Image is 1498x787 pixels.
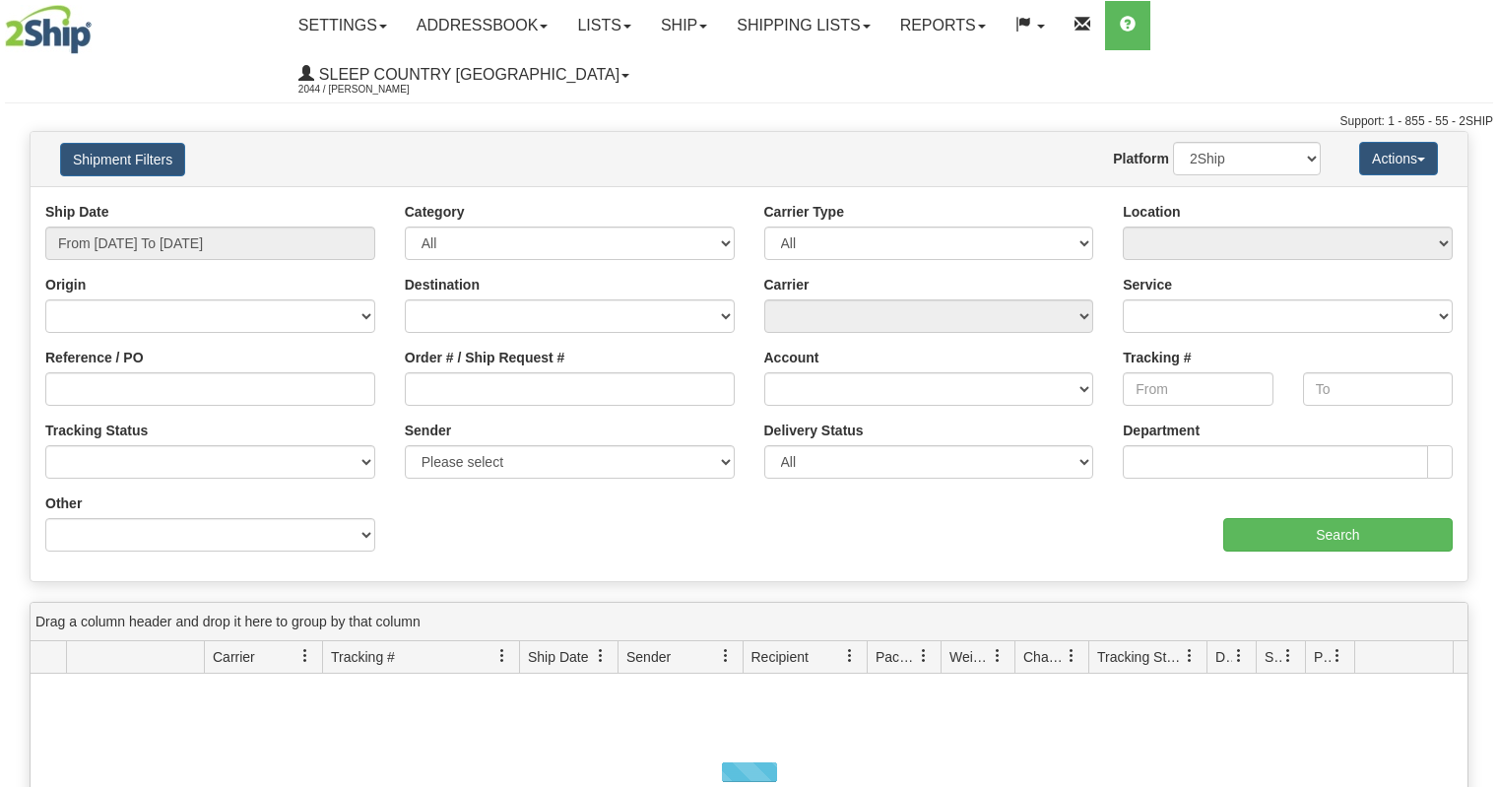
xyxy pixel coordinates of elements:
[284,50,644,99] a: Sleep Country [GEOGRAPHIC_DATA] 2044 / [PERSON_NAME]
[284,1,402,50] a: Settings
[907,639,941,673] a: Packages filter column settings
[45,275,86,295] label: Origin
[289,639,322,673] a: Carrier filter column settings
[331,647,395,667] span: Tracking #
[213,647,255,667] span: Carrier
[764,421,864,440] label: Delivery Status
[981,639,1014,673] a: Weight filter column settings
[405,202,465,222] label: Category
[402,1,563,50] a: Addressbook
[60,143,185,176] button: Shipment Filters
[876,647,917,667] span: Packages
[722,1,884,50] a: Shipping lists
[584,639,618,673] a: Ship Date filter column settings
[45,348,144,367] label: Reference / PO
[31,603,1467,641] div: grid grouping header
[1453,293,1496,493] iframe: chat widget
[298,80,446,99] span: 2044 / [PERSON_NAME]
[528,647,588,667] span: Ship Date
[45,493,82,513] label: Other
[764,348,819,367] label: Account
[646,1,722,50] a: Ship
[1321,639,1354,673] a: Pickup Status filter column settings
[405,421,451,440] label: Sender
[751,647,809,667] span: Recipient
[1123,421,1200,440] label: Department
[45,421,148,440] label: Tracking Status
[833,639,867,673] a: Recipient filter column settings
[1123,348,1191,367] label: Tracking #
[764,275,810,295] label: Carrier
[1055,639,1088,673] a: Charge filter column settings
[1265,647,1281,667] span: Shipment Issues
[5,113,1493,130] div: Support: 1 - 855 - 55 - 2SHIP
[1222,639,1256,673] a: Delivery Status filter column settings
[486,639,519,673] a: Tracking # filter column settings
[1097,647,1183,667] span: Tracking Status
[1173,639,1206,673] a: Tracking Status filter column settings
[1271,639,1305,673] a: Shipment Issues filter column settings
[885,1,1001,50] a: Reports
[1023,647,1065,667] span: Charge
[1303,372,1453,406] input: To
[1314,647,1331,667] span: Pickup Status
[1359,142,1438,175] button: Actions
[405,348,565,367] label: Order # / Ship Request #
[1123,202,1180,222] label: Location
[1113,149,1169,168] label: Platform
[1123,275,1172,295] label: Service
[562,1,645,50] a: Lists
[1215,647,1232,667] span: Delivery Status
[949,647,991,667] span: Weight
[764,202,844,222] label: Carrier Type
[1123,372,1272,406] input: From
[405,275,480,295] label: Destination
[709,639,743,673] a: Sender filter column settings
[314,66,619,83] span: Sleep Country [GEOGRAPHIC_DATA]
[626,647,671,667] span: Sender
[45,202,109,222] label: Ship Date
[5,5,92,54] img: logo2044.jpg
[1223,518,1453,552] input: Search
